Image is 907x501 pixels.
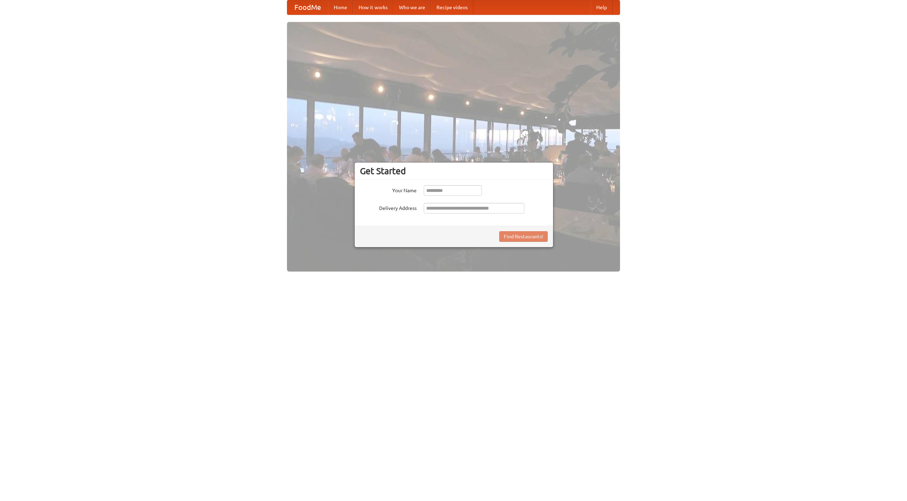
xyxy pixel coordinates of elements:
button: Find Restaurants! [499,231,548,242]
a: Recipe videos [431,0,473,15]
a: FoodMe [287,0,328,15]
a: Who we are [393,0,431,15]
a: Home [328,0,353,15]
a: Help [591,0,613,15]
h3: Get Started [360,166,548,176]
a: How it works [353,0,393,15]
label: Your Name [360,185,417,194]
label: Delivery Address [360,203,417,212]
